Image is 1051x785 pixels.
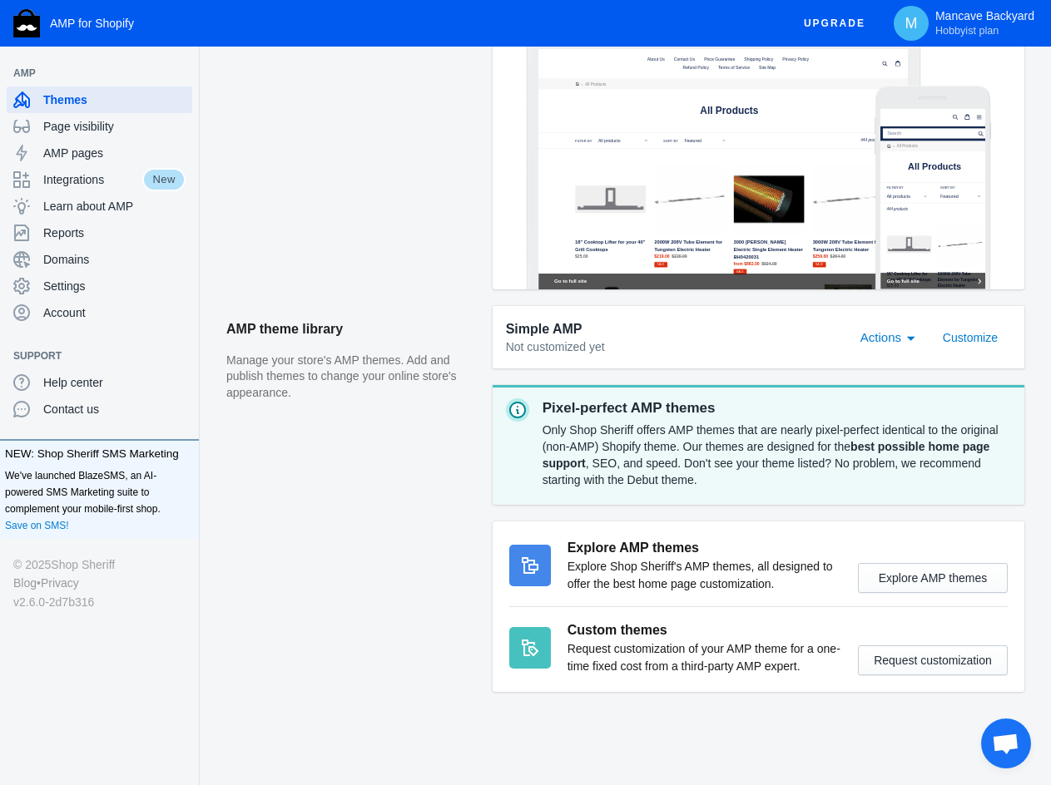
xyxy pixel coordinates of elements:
span: Themes [43,91,186,108]
button: Upgrade [791,8,879,39]
span: All Products [81,160,237,190]
img: Shop Sheriff Logo [13,9,40,37]
a: Home [20,109,31,120]
span: 444 products [18,294,81,306]
span: Go to full site [18,498,279,521]
a: Terms of Service [520,45,630,69]
span: About Us [320,25,372,40]
span: Site Map [649,49,698,64]
a: image [46,22,184,67]
a: Contact us [7,396,192,422]
a: Price Guarantee [479,21,587,45]
span: Refund Policy [424,49,502,64]
button: Request customization [858,645,1008,675]
a: Settings [7,273,192,299]
mat-select: Actions [860,326,924,346]
a: Shop Sheriff [51,555,115,574]
a: About Us [312,21,380,45]
p: Manage your store's AMP themes. Add and publish themes to change your online store's appearance. [226,353,476,402]
label: Sort by [176,228,301,243]
span: AMP [13,65,169,81]
a: image [18,5,156,49]
span: › [126,96,131,114]
span: Learn about AMP [43,198,186,215]
button: Add a sales channel [169,70,196,77]
img: Mobile frame [875,86,991,289]
label: Filter by [18,228,143,243]
div: © 2025 [13,555,186,574]
a: Domains [7,246,192,273]
a: Blog [13,574,37,592]
span: All Products [475,167,647,200]
span: Hobbyist plan [935,24,999,37]
div: v2.6.0-2d7b316 [13,593,186,611]
span: Integrations [43,171,142,188]
span: Actions [860,330,901,344]
h3: Explore AMP themes [568,538,841,558]
a: Page visibility [7,113,192,140]
a: Privacy [41,574,79,592]
p: Explore Shop Sheriff's AMP themes, all designed to offer the best home page customization. [568,558,841,593]
a: AMP pages [7,140,192,166]
span: AMP pages [43,145,186,161]
label: Sort by [367,264,410,279]
a: Refund Policy [416,45,510,69]
span: Contact us [43,401,186,417]
span: M [903,15,920,32]
a: Themes [7,86,192,113]
a: Customize [930,329,1011,343]
div: Not customized yet [506,339,841,356]
a: Site Map [641,45,706,69]
img: Laptop frame [526,36,921,289]
div: Open chat [981,718,1031,768]
span: › [37,106,42,123]
a: Shipping Policy [597,21,699,45]
span: Contact Us [399,25,460,40]
span: Terms of Service [528,49,622,64]
div: Only Shop Sheriff offers AMP themes that are nearly pixel-perfect identical to the original (non-... [543,418,1011,491]
span: Page visibility [43,118,186,135]
button: Add a sales channel [169,353,196,359]
span: Settings [43,278,186,294]
span: Help center [43,374,186,391]
span: All Products [47,106,110,123]
a: Home [110,100,121,111]
button: Explore AMP themes [858,563,1008,593]
span: Price Guarantee [488,25,578,40]
a: Save on SMS! [5,517,69,534]
button: Menu [273,11,308,44]
h3: Custom themes [568,620,841,640]
a: Privacy Policy [710,21,804,45]
p: Pixel-perfect AMP themes [543,398,1011,418]
p: Request customization of your AMP theme for a one-time fixed cost from a third-party AMP expert. [568,640,841,675]
span: Upgrade [804,8,865,38]
p: Mancave Backyard [935,9,1034,37]
a: Account [7,299,192,326]
button: Customize [930,323,1011,353]
span: New [142,168,186,191]
span: All Products [137,96,200,114]
span: Customize [943,331,998,344]
span: Reports [43,225,186,241]
span: Domains [43,251,186,268]
span: 444 products [948,264,1015,277]
a: Contact Us [390,21,468,45]
a: IntegrationsNew [7,166,192,193]
div: • [13,574,186,592]
span: Support [13,348,169,364]
span: AMP for Shopify [50,17,134,30]
label: Filter by [108,264,158,279]
span: Simple AMP [506,319,583,339]
a: Reports [7,220,192,246]
input: Search [7,62,312,92]
h2: AMP theme library [226,306,476,353]
a: Learn about AMP [7,193,192,220]
span: Account [43,304,186,321]
span: Shipping Policy [605,25,691,40]
span: Privacy Policy [718,25,796,40]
